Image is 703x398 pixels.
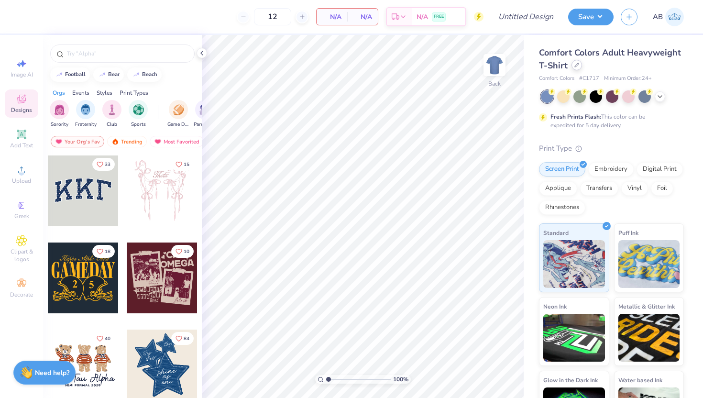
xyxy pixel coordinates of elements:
span: Glow in the Dark Ink [543,375,598,385]
span: 10 [184,249,189,254]
div: Print Types [120,88,148,97]
div: beach [142,72,157,77]
a: AB [653,8,684,26]
span: Minimum Order: 24 + [604,75,652,83]
div: filter for Sports [129,100,148,128]
span: Club [107,121,117,128]
span: Sports [131,121,146,128]
span: Sorority [51,121,68,128]
div: Orgs [53,88,65,97]
div: Applique [539,181,577,196]
span: 33 [105,162,110,167]
img: Parent's Weekend Image [199,104,210,115]
span: N/A [417,12,428,22]
input: Try "Alpha" [66,49,188,58]
button: bear [93,67,124,82]
span: 40 [105,336,110,341]
img: trending.gif [111,138,119,145]
img: Ashley Buynak [665,8,684,26]
button: filter button [50,100,69,128]
button: Like [171,245,194,258]
span: Upload [12,177,31,185]
span: Greek [14,212,29,220]
span: 18 [105,249,110,254]
img: Standard [543,240,605,288]
div: filter for Club [102,100,121,128]
button: Like [171,332,194,345]
span: Decorate [10,291,33,298]
span: Add Text [10,142,33,149]
div: football [65,72,86,77]
div: Back [488,79,501,88]
div: filter for Sorority [50,100,69,128]
button: filter button [167,100,189,128]
span: 15 [184,162,189,167]
button: filter button [75,100,97,128]
input: – – [254,8,291,25]
div: This color can be expedited for 5 day delivery. [550,112,668,130]
div: filter for Fraternity [75,100,97,128]
div: filter for Parent's Weekend [194,100,216,128]
img: Sorority Image [54,104,65,115]
button: Like [171,158,194,171]
button: football [50,67,90,82]
span: Designs [11,106,32,114]
span: FREE [434,13,444,20]
img: Metallic & Glitter Ink [618,314,680,362]
span: N/A [353,12,372,22]
img: Neon Ink [543,314,605,362]
button: filter button [194,100,216,128]
button: filter button [102,100,121,128]
span: AB [653,11,663,22]
span: Image AI [11,71,33,78]
span: 100 % [393,375,408,384]
img: trend_line.gif [132,72,140,77]
span: Puff Ink [618,228,638,238]
img: Game Day Image [173,104,184,115]
img: trend_line.gif [99,72,106,77]
span: Neon Ink [543,301,567,311]
span: Comfort Colors [539,75,574,83]
img: Puff Ink [618,240,680,288]
div: Trending [107,136,147,147]
div: Most Favorited [150,136,204,147]
span: N/A [322,12,341,22]
div: Embroidery [588,162,634,177]
span: 84 [184,336,189,341]
span: Parent's Weekend [194,121,216,128]
img: Club Image [107,104,117,115]
div: Rhinestones [539,200,585,215]
span: Water based Ink [618,375,662,385]
span: Comfort Colors Adult Heavyweight T-Shirt [539,47,681,71]
strong: Need help? [35,368,69,377]
button: filter button [129,100,148,128]
div: Events [72,88,89,97]
img: trend_line.gif [55,72,63,77]
button: Save [568,9,614,25]
img: most_fav.gif [154,138,162,145]
div: Styles [97,88,112,97]
img: Sports Image [133,104,144,115]
span: # C1717 [579,75,599,83]
img: Fraternity Image [80,104,91,115]
span: Clipart & logos [5,248,38,263]
span: Fraternity [75,121,97,128]
div: Print Type [539,143,684,154]
button: Like [92,332,115,345]
img: most_fav.gif [55,138,63,145]
div: Your Org's Fav [51,136,104,147]
div: bear [108,72,120,77]
span: Game Day [167,121,189,128]
button: Like [92,245,115,258]
button: Like [92,158,115,171]
div: filter for Game Day [167,100,189,128]
div: Transfers [580,181,618,196]
img: Back [485,55,504,75]
strong: Fresh Prints Flash: [550,113,601,121]
button: beach [127,67,162,82]
div: Foil [651,181,673,196]
span: Standard [543,228,569,238]
input: Untitled Design [491,7,561,26]
div: Screen Print [539,162,585,177]
span: Metallic & Glitter Ink [618,301,675,311]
